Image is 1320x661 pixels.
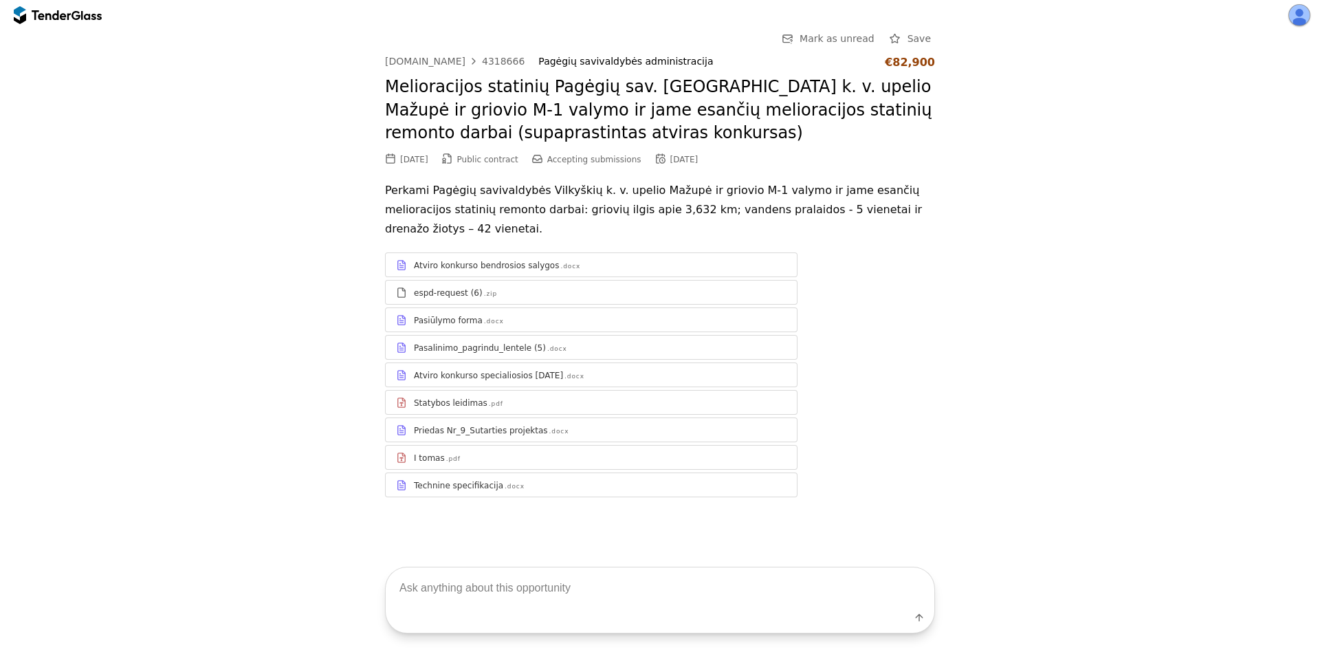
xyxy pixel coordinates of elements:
[484,317,504,326] div: .docx
[385,181,935,239] p: Perkami Pagėgių savivaldybės Vilkyškių k. v. upelio Mažupė ir griovio M-1 valymo ir jame esančių ...
[385,307,797,332] a: Pasiūlymo forma.docx
[505,482,525,491] div: .docx
[800,33,874,44] span: Mark as unread
[484,290,497,299] div: .zip
[385,418,797,442] a: Priedas Nr_9_Sutarties projektas.docx
[385,445,797,470] a: I tomas.pdf
[414,260,559,271] div: Atviro konkurso bendrosios salygos
[385,362,797,387] a: Atviro konkurso specialiosios [DATE].docx
[385,390,797,415] a: Statybos leidimas.pdf
[385,280,797,305] a: espd-request (6).zip
[414,425,548,436] div: Priedas Nr_9_Sutarties projektas
[385,56,465,66] div: [DOMAIN_NAME]
[489,400,503,409] div: .pdf
[547,155,641,164] span: Accepting submissions
[385,56,525,67] a: [DOMAIN_NAME]4318666
[538,56,871,67] div: Pagėgių savivaldybės administracija
[560,262,580,271] div: .docx
[400,155,428,164] div: [DATE]
[547,345,567,354] div: .docx
[907,33,931,44] span: Save
[414,398,487,409] div: Statybos leidimas
[885,56,935,69] div: €82,900
[414,288,483,299] div: espd-request (6)
[414,480,503,491] div: Technine specifikacija
[564,372,584,381] div: .docx
[414,343,546,354] div: Pasalinimo_pagrindu_lentele (5)
[414,453,445,464] div: I tomas
[446,455,461,464] div: .pdf
[385,473,797,497] a: Technine specifikacija.docx
[670,155,698,164] div: [DATE]
[414,315,483,326] div: Pasiūlymo forma
[549,427,569,436] div: .docx
[385,76,935,145] h2: Melioracijos statinių Pagėgių sav. [GEOGRAPHIC_DATA] k. v. upelio Mažupė ir griovio M-1 valymo ir...
[385,252,797,277] a: Atviro konkurso bendrosios salygos.docx
[414,370,563,381] div: Atviro konkurso specialiosios [DATE]
[457,155,518,164] span: Public contract
[482,56,525,66] div: 4318666
[385,335,797,360] a: Pasalinimo_pagrindu_lentele (5).docx
[885,30,935,47] button: Save
[778,30,879,47] button: Mark as unread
